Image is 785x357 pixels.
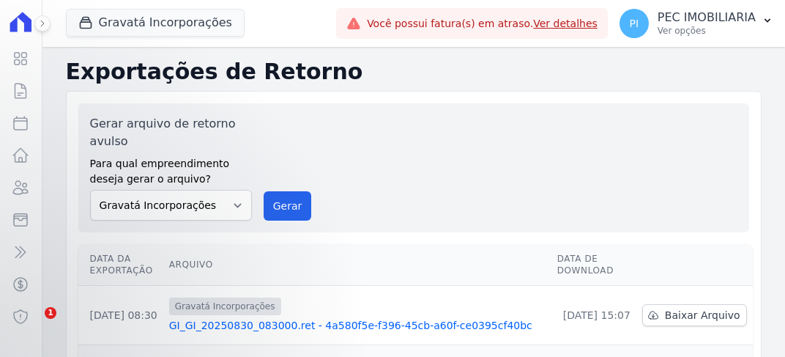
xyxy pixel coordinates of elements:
[66,9,245,37] button: Gravatá Incorporações
[11,215,304,317] iframe: Intercom notifications mensagem
[45,307,56,319] span: 1
[658,25,756,37] p: Ver opções
[551,244,636,286] th: Data de Download
[15,307,50,342] iframe: Intercom live chat
[665,308,740,323] span: Baixar Arquivo
[66,59,762,85] h2: Exportações de Retorno
[264,191,312,221] button: Gerar
[90,115,252,150] label: Gerar arquivo de retorno avulso
[551,286,636,345] td: [DATE] 15:07
[658,10,756,25] p: PEC IMOBILIARIA
[367,16,598,32] span: Você possui fatura(s) em atraso.
[630,18,639,29] span: PI
[608,3,785,44] button: PI PEC IMOBILIARIA Ver opções
[169,318,546,333] a: GI_GI_20250830_083000.ret - 4a580f5e-f396-45cb-a60f-ce0395cf40bc
[163,244,551,286] th: Arquivo
[533,18,598,29] a: Ver detalhes
[90,150,252,187] label: Para qual empreendimento deseja gerar o arquivo?
[642,304,747,326] a: Baixar Arquivo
